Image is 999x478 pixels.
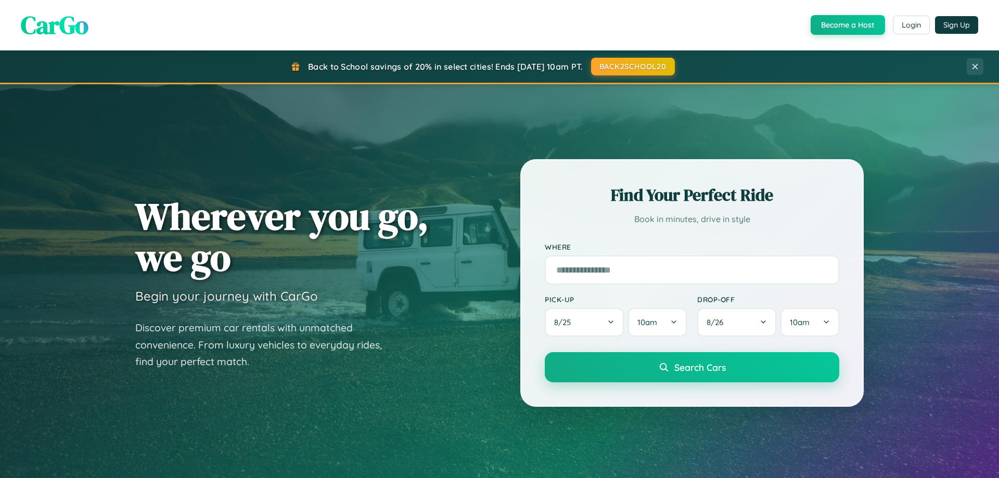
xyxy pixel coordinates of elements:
label: Where [545,242,839,251]
span: Search Cars [674,361,726,373]
span: 10am [637,317,657,327]
h2: Find Your Perfect Ride [545,184,839,206]
button: 8/26 [697,308,776,337]
button: Login [893,16,930,34]
button: BACK2SCHOOL20 [591,58,675,75]
button: 10am [780,308,839,337]
button: Sign Up [935,16,978,34]
p: Discover premium car rentals with unmatched convenience. From luxury vehicles to everyday rides, ... [135,319,395,370]
span: 8 / 25 [554,317,576,327]
button: Search Cars [545,352,839,382]
label: Pick-up [545,295,687,304]
label: Drop-off [697,295,839,304]
button: 10am [628,308,687,337]
span: CarGo [21,8,88,42]
p: Book in minutes, drive in style [545,212,839,227]
span: 8 / 26 [707,317,728,327]
button: Become a Host [811,15,885,35]
h3: Begin your journey with CarGo [135,288,318,304]
button: 8/25 [545,308,624,337]
h1: Wherever you go, we go [135,196,429,278]
span: 10am [790,317,810,327]
span: Back to School savings of 20% in select cities! Ends [DATE] 10am PT. [308,61,583,72]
